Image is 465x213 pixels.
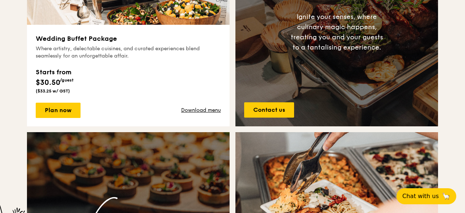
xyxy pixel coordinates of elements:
[36,88,74,94] div: ($33.25 w/ GST)
[442,192,450,201] span: 🦙
[36,67,74,77] div: Starts from
[396,188,456,204] button: Chat with us🦙
[36,67,74,88] div: $30.50
[288,12,386,52] div: Ignite your senses, where culinary magic happens, treating you and your guests to a tantalising e...
[36,103,81,118] a: Plan now
[181,107,221,114] a: Download menu
[36,33,221,44] h3: Wedding Buffet Package
[60,78,74,83] span: /guest
[36,45,221,60] div: Where artistry, delectable cuisines, and curated experiences blend seamlessly for an unforgettabl...
[402,192,439,201] span: Chat with us
[244,102,294,118] a: Contact us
